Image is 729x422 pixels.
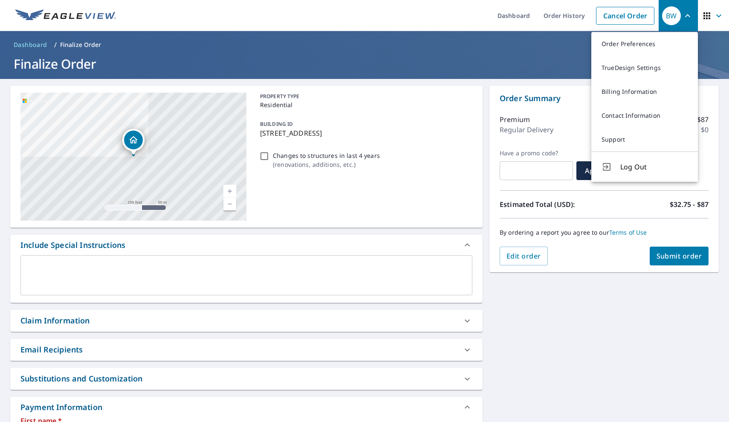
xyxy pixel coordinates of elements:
label: Have a promo code? [500,149,573,157]
button: Log Out [591,151,698,182]
div: Claim Information [10,310,483,332]
span: Apply [583,166,606,175]
div: Payment Information [20,402,106,413]
span: Log Out [620,162,688,172]
h1: Finalize Order [10,55,719,73]
div: Include Special Instructions [20,239,125,251]
p: Regular Delivery [500,125,553,135]
div: Email Recipients [20,344,83,355]
p: BUILDING ID [260,120,293,128]
img: EV Logo [15,9,116,22]
p: Order Summary [500,93,709,104]
div: Include Special Instructions [10,235,483,255]
div: Dropped pin, building 1, Residential property, 218 S Oakland Ave Oakland, NE 68045 [122,129,145,155]
p: [STREET_ADDRESS] [260,128,469,138]
li: / [54,40,57,50]
span: Submit order [657,251,702,261]
div: Substitutions and Customization [10,368,483,390]
a: Support [591,128,698,151]
p: $0 [701,125,709,135]
button: Edit order [500,247,548,265]
div: Substitutions and Customization [20,373,143,384]
a: Billing Information [591,80,698,104]
a: Terms of Use [609,228,647,236]
button: Apply [576,161,613,180]
a: Contact Information [591,104,698,128]
span: Edit order [506,251,541,261]
a: Current Level 17, Zoom Out [223,198,236,210]
p: PROPERTY TYPE [260,93,469,100]
a: Cancel Order [596,7,654,25]
a: Order Preferences [591,32,698,56]
p: Estimated Total (USD): [500,199,604,210]
div: Claim Information [20,315,90,326]
p: By ordering a report you agree to our [500,229,709,236]
a: Dashboard [10,38,51,52]
div: Email Recipients [10,339,483,361]
p: Changes to structures in last 4 years [273,151,380,160]
p: Premium [500,114,530,125]
p: $32.75 - $87 [670,199,709,210]
a: Current Level 17, Zoom In [223,185,236,198]
span: Dashboard [14,41,47,49]
p: ( renovations, additions, etc. ) [273,160,380,169]
button: Submit order [650,247,709,265]
div: Payment Information [10,397,483,417]
p: Finalize Order [60,41,101,49]
a: TrueDesign Settings [591,56,698,80]
p: Residential [260,100,469,109]
nav: breadcrumb [10,38,719,52]
div: BW [662,6,681,25]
